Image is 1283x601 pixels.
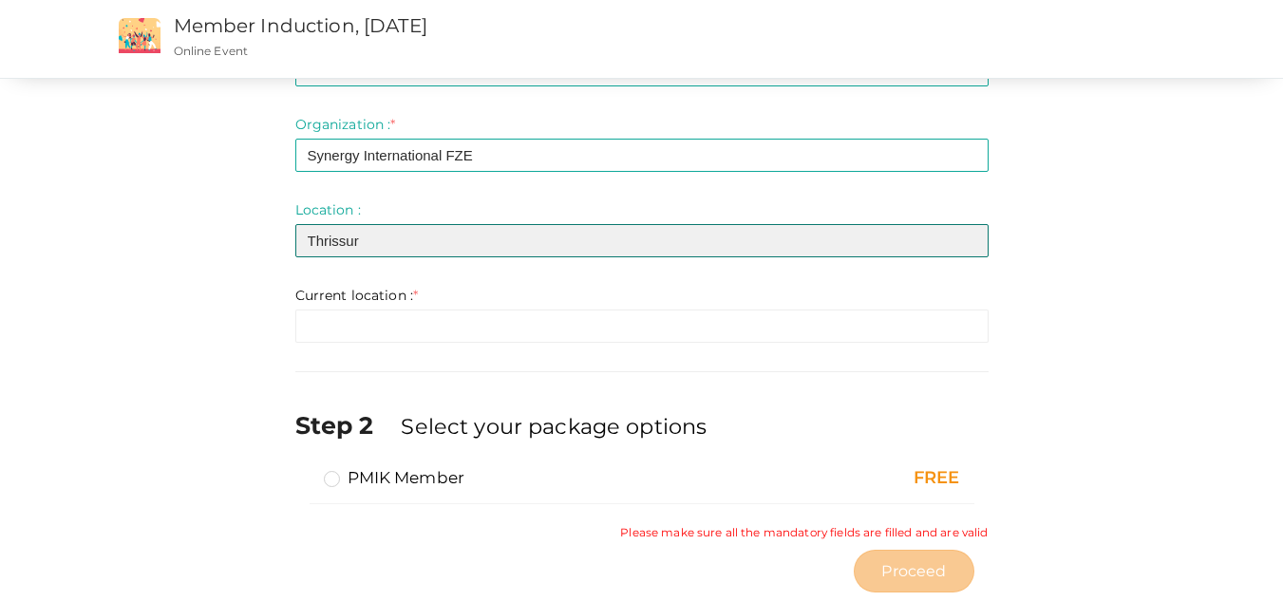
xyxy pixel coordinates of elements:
label: PMIK Member [324,466,465,489]
label: Organization : [295,115,396,134]
label: Select your package options [401,411,707,441]
label: Current location : [295,286,419,305]
img: event2.png [119,18,160,53]
a: Member Induction, [DATE] [174,14,427,37]
small: Please make sure all the mandatory fields are filled and are valid [620,524,988,540]
span: Proceed [881,560,946,582]
p: Online Event [174,43,816,59]
label: Step 2 [295,408,398,442]
button: Proceed [854,550,973,592]
label: Location : [295,200,361,219]
div: FREE [771,466,959,491]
